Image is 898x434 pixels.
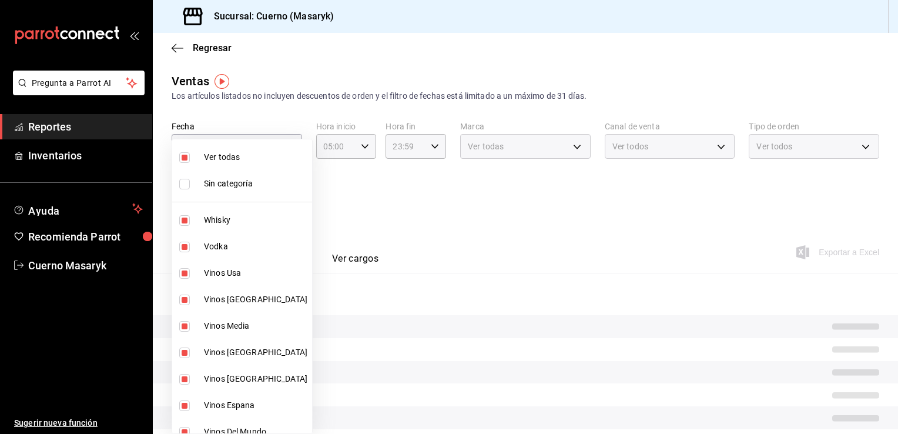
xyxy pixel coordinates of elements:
span: Vinos Media [204,320,307,332]
span: Vinos [GEOGRAPHIC_DATA] [204,293,307,306]
span: Sin categoría [204,178,307,190]
span: Whisky [204,214,307,226]
span: Vinos [GEOGRAPHIC_DATA] [204,346,307,359]
span: Vodka [204,241,307,253]
span: Vinos [GEOGRAPHIC_DATA] [204,373,307,385]
span: Vinos Espana [204,399,307,412]
span: Ver todas [204,151,307,163]
span: Vinos Usa [204,267,307,279]
img: Tooltip marker [215,74,229,89]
